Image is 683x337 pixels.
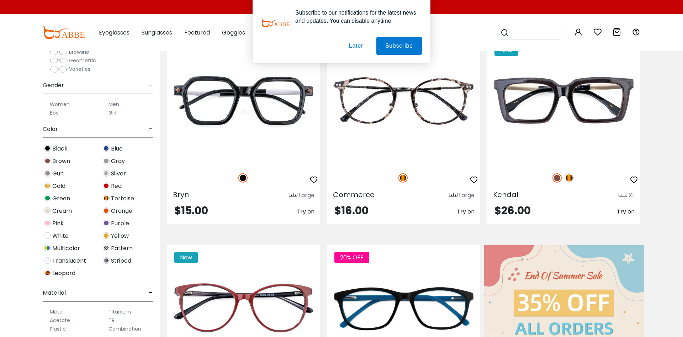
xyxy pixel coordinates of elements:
[103,220,110,227] img: Purple
[494,203,531,218] span: $26.00
[50,65,68,73] img: Varieties.png
[108,316,115,325] label: TR
[43,284,66,301] span: Material
[299,191,314,200] div: Large
[103,145,110,152] img: Blue
[552,173,562,183] img: Brown
[44,170,51,177] img: Gun
[44,207,51,214] img: Cream
[44,195,51,202] img: Green
[334,203,369,218] span: $16.00
[148,284,153,301] span: -
[261,9,290,37] img: notification icon
[52,256,86,265] span: Translucent
[108,109,116,117] label: Girl
[52,219,64,227] span: Pink
[44,220,51,227] img: Pink
[174,203,208,218] span: $15.00
[111,144,123,153] span: Blue
[52,181,65,190] span: Gold
[111,194,134,202] span: Tortoise
[111,219,129,227] span: Purple
[167,38,320,165] img: Black Bryn - Acetate ,Universal Bridge Fit
[111,169,126,178] span: Silver
[174,252,198,263] span: New
[69,65,90,73] span: Varieties
[376,37,422,55] button: Subscribe
[297,207,314,216] span: Try on
[44,158,51,164] img: Brown
[103,183,110,189] img: Red
[238,173,248,183] img: Black
[44,145,51,152] img: Black
[111,181,122,190] span: Red
[111,157,125,165] span: Gray
[50,325,66,333] label: Plastic
[457,205,475,218] button: Try on
[565,173,574,183] img: Tortoise
[44,245,51,252] img: Multicolor
[108,325,141,333] label: Combination
[108,100,119,109] label: Men
[52,144,68,153] span: Black
[297,205,314,218] button: Try on
[111,206,132,215] span: Orange
[52,206,72,215] span: Cream
[52,244,80,252] span: Multicolor
[103,170,110,177] img: Silver
[50,100,70,109] label: Women
[334,252,369,263] span: 20% OFF
[103,232,110,239] img: Yellow
[43,77,64,94] span: Gender
[457,207,475,216] span: Try on
[103,245,110,252] img: Pattern
[617,207,635,216] span: Try on
[44,257,51,264] img: Translucent
[493,190,518,200] span: Kendal
[52,269,75,277] span: Leopard
[52,231,69,240] span: White
[50,316,70,325] label: Acetate
[50,109,59,117] label: Boy
[173,190,189,200] span: Bryn
[619,193,627,198] img: size ruler
[111,231,129,240] span: Yellow
[289,193,297,198] img: size ruler
[44,183,51,189] img: Gold
[111,244,133,252] span: Pattern
[398,173,408,183] img: Tortoise
[103,158,110,164] img: Gray
[52,194,70,202] span: Green
[44,232,51,239] img: White
[52,157,70,165] span: Brown
[340,37,372,55] button: Later
[327,38,480,165] img: Tortoise Commerce - TR ,Adjust Nose Pads
[52,169,64,178] span: Gun
[459,191,475,200] div: Large
[290,9,422,25] div: Subscribe to our notifications for the latest news and updates. You can disable anytime.
[617,205,635,218] button: Try on
[103,207,110,214] img: Orange
[103,195,110,202] img: Tortoise
[43,121,58,138] span: Color
[148,121,153,138] span: -
[449,193,457,198] img: size ruler
[111,256,131,265] span: Striped
[108,307,131,316] label: Titanium
[50,307,64,316] label: Metal
[103,257,110,264] img: Striped
[44,270,51,277] img: Leopard
[629,191,635,200] div: XL
[333,190,375,200] span: Commerce
[148,77,153,94] span: -
[487,38,640,165] img: Brown Kendal - Acetate,Metal ,Universal Bridge Fit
